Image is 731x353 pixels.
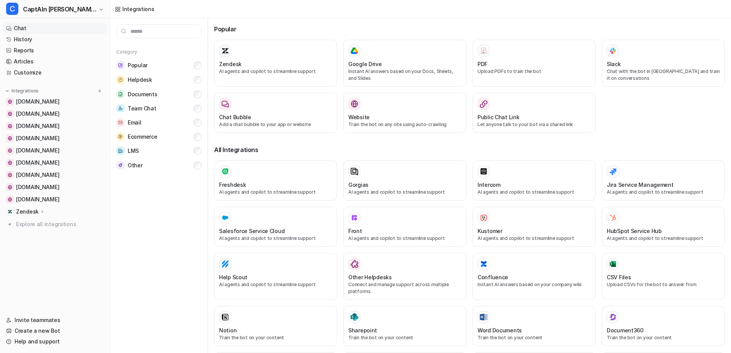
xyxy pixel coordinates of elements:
button: KustomerKustomerAI agents and copilot to streamline support [473,207,596,247]
span: Team Chat [128,105,156,112]
img: www.inselparker.de [8,124,12,128]
button: EmailEmail [116,115,201,130]
h3: Kustomer [478,227,502,235]
p: Train the bot on your content [348,334,461,341]
h3: Public Chat Link [478,113,520,121]
h3: CSV Files [607,273,631,281]
span: Explore all integrations [16,218,104,230]
button: Public Chat LinkLet anyone talk to your bot via a shared link [473,93,596,133]
a: www.frisonaut.de[DOMAIN_NAME] [3,145,107,156]
span: [DOMAIN_NAME] [16,122,59,130]
p: AI agents and copilot to streamline support [219,281,332,288]
p: AI agents and copilot to streamline support [348,235,461,242]
p: Chat with the bot in [GEOGRAPHIC_DATA] and train it on conversations [607,68,720,82]
span: [DOMAIN_NAME] [16,134,59,142]
span: LMS [128,147,139,155]
button: ConfluenceConfluenceInstant AI answers based on your company wiki [473,253,596,300]
h3: Help Scout [219,273,247,281]
button: Integrations [3,87,41,95]
img: menu_add.svg [97,88,102,94]
p: Train the bot on your content [607,334,720,341]
span: [DOMAIN_NAME] [16,159,59,167]
img: www.inselbus-norderney.de [8,112,12,116]
img: Helpdesk [116,76,125,84]
img: Email [116,118,125,126]
img: Front [351,214,358,222]
img: Sharepoint [351,313,358,321]
div: Integrations [122,5,154,13]
a: Invite teammates [3,315,107,325]
a: Help and support [3,336,107,347]
button: GorgiasAI agents and copilot to streamline support [343,160,466,201]
img: Notion [221,313,229,321]
p: Upload PDFs to train the bot [478,68,591,75]
button: Jira Service ManagementAI agents and copilot to streamline support [602,160,725,201]
button: FrontFrontAI agents and copilot to streamline support [343,207,466,247]
img: explore all integrations [6,220,14,228]
p: AI agents and copilot to streamline support [219,68,332,75]
img: Ecommerce [116,133,125,141]
h3: Slack [607,60,621,68]
img: LMS [116,147,125,155]
button: DocumentsDocuments [116,87,201,101]
a: www.inselparker.de[DOMAIN_NAME] [3,121,107,131]
h3: Gorgias [348,181,369,189]
img: PDF [480,47,487,54]
a: www.inselexpress.de[DOMAIN_NAME] [3,133,107,144]
img: Help Scout [221,260,229,268]
button: EcommerceEcommerce [116,130,201,144]
h3: Popular [214,24,725,34]
span: Ecommerce [128,133,157,141]
h3: Sharepoint [348,326,377,334]
h3: PDF [478,60,487,68]
a: Create a new Bot [3,325,107,336]
button: FreshdeskAI agents and copilot to streamline support [214,160,337,201]
button: HubSpot Service HubHubSpot Service HubAI agents and copilot to streamline support [602,207,725,247]
img: www.inselflieger.de [8,197,12,202]
img: www.inselexpress.de [8,136,12,141]
button: OtherOther [116,158,201,172]
span: [DOMAIN_NAME] [16,196,59,203]
button: HelpdeskHelpdesk [116,73,201,87]
img: Website [351,100,358,108]
img: www.frisonaut.de [8,148,12,153]
h3: All Integrations [214,145,725,154]
span: C [6,3,18,15]
button: SlackSlackChat with the bot in [GEOGRAPHIC_DATA] and train it on conversations [602,40,725,87]
button: PopularPopular [116,58,201,73]
p: AI agents and copilot to streamline support [219,235,332,242]
p: Connect and manage support across multiple platforms. [348,281,461,295]
img: HubSpot Service Hub [609,214,617,222]
button: Chat BubbleAdd a chat bubble to your app or website [214,93,337,133]
button: PDFPDFUpload PDFs to train the bot [473,40,596,87]
button: Document360Document360Train the bot on your content [602,306,725,346]
a: www.inselflieger.de[DOMAIN_NAME] [3,194,107,205]
h3: Document360 [607,326,643,334]
h3: Google Drive [348,60,382,68]
button: Other HelpdesksOther HelpdesksConnect and manage support across multiple platforms. [343,253,466,300]
a: Reports [3,45,107,56]
span: [DOMAIN_NAME] [16,110,59,118]
p: AI agents and copilot to streamline support [478,235,591,242]
h3: HubSpot Service Hub [607,227,662,235]
p: Add a chat bubble to your app or website [219,121,332,128]
p: Train the bot on your content [478,334,591,341]
img: CSV Files [609,260,617,268]
h3: Zendesk [219,60,242,68]
span: [DOMAIN_NAME] [16,171,59,179]
p: AI agents and copilot to streamline support [607,189,720,196]
a: Integrations [115,5,154,13]
img: www.inselfaehre.de [8,160,12,165]
img: Popular [116,61,125,70]
h3: Front [348,227,362,235]
button: Google DriveGoogle DriveInstant AI answers based on your Docs, Sheets, and Slides [343,40,466,87]
p: AI agents and copilot to streamline support [219,189,332,196]
button: IntercomAI agents and copilot to streamline support [473,160,596,201]
p: Train the bot on your content [219,334,332,341]
h3: Word Documents [478,326,522,334]
span: Other [128,162,143,169]
img: Zendesk [8,209,12,214]
h3: Intercom [478,181,500,189]
p: AI agents and copilot to streamline support [348,189,461,196]
a: www.inselfaehre.de[DOMAIN_NAME] [3,157,107,168]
